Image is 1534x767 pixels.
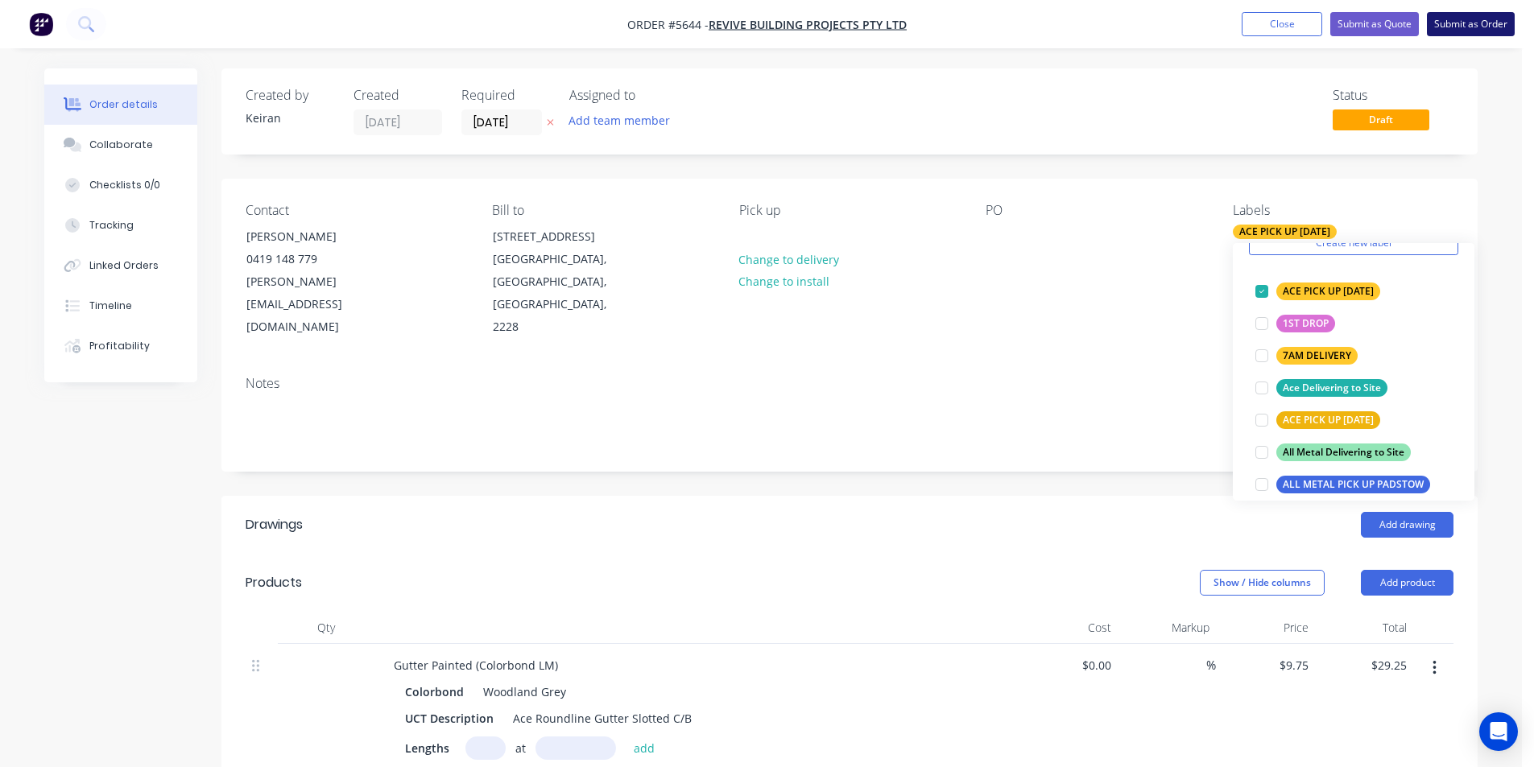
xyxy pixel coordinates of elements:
div: Pick up [739,203,960,218]
button: add [626,736,664,758]
div: Ace Roundline Gutter Slotted C/B [507,707,698,730]
div: ACE PICK UP [DATE] [1233,225,1337,239]
div: Linked Orders [89,258,159,273]
div: Bill to [492,203,713,218]
div: Colorbond [405,680,470,703]
div: ALL METAL PICK UP PADSTOW [1276,476,1430,493]
div: All Metal Delivering to Site [1276,443,1411,461]
button: Order details [44,85,197,125]
div: Keiran [246,109,334,126]
button: Add drawing [1361,512,1453,538]
div: UCT Description [399,707,500,730]
div: Profitability [89,339,150,353]
div: Markup [1118,612,1217,644]
div: [PERSON_NAME] [246,225,380,248]
span: % [1206,656,1216,674]
button: Submit as Order [1427,12,1515,36]
div: Created by [246,88,334,103]
div: Price [1216,612,1315,644]
div: [PERSON_NAME]0419 148 779[PERSON_NAME][EMAIL_ADDRESS][DOMAIN_NAME] [233,225,394,339]
button: Change to delivery [730,248,848,270]
div: Total [1315,612,1414,644]
div: 0419 148 779 [246,248,380,270]
img: Factory [29,12,53,36]
div: [GEOGRAPHIC_DATA], [GEOGRAPHIC_DATA], [GEOGRAPHIC_DATA], 2228 [493,248,626,338]
div: Collaborate [89,138,153,152]
button: ALL METAL PICK UP PADSTOW [1249,473,1437,496]
button: Linked Orders [44,245,197,286]
button: Tracking [44,205,197,245]
div: Drawings [246,515,303,534]
button: Ace Delivering to Site [1249,377,1394,399]
a: Revive Building Projects Pty Ltd [709,17,907,32]
div: Products [246,573,302,592]
div: [STREET_ADDRESS][GEOGRAPHIC_DATA], [GEOGRAPHIC_DATA], [GEOGRAPHIC_DATA], 2228 [479,225,640,339]
button: ACE PICK UP [DATE] [1249,280,1387,303]
div: PO [986,203,1206,218]
button: 7AM DELIVERY [1249,344,1364,367]
button: Collaborate [44,125,197,165]
span: at [515,740,526,757]
div: Notes [246,376,1453,391]
span: Lengths [405,740,449,757]
div: Contact [246,203,466,218]
div: Cost [1019,612,1118,644]
button: Submit as Quote [1330,12,1419,36]
div: Gutter Painted (Colorbond LM) [381,654,571,677]
div: ACE PICK UP [DATE] [1276,282,1380,300]
button: Add team member [569,109,679,131]
button: Add product [1361,570,1453,596]
div: Checklists 0/0 [89,178,160,192]
div: Created [354,88,442,103]
div: [STREET_ADDRESS] [493,225,626,248]
button: Show / Hide columns [1200,570,1325,596]
div: ACE PICK UP [DATE] [1276,411,1380,429]
span: Draft [1333,109,1429,130]
button: Change to install [730,270,838,292]
div: 7AM DELIVERY [1276,347,1358,365]
div: Timeline [89,299,132,313]
button: Close [1242,12,1322,36]
div: Open Intercom Messenger [1479,712,1518,751]
button: Timeline [44,286,197,326]
div: 1ST DROP [1276,315,1335,332]
div: Order details [89,97,158,112]
div: Tracking [89,218,134,233]
div: Qty [278,612,374,644]
button: Add team member [560,109,679,131]
button: All Metal Delivering to Site [1249,441,1417,464]
div: Required [461,88,550,103]
div: [PERSON_NAME][EMAIL_ADDRESS][DOMAIN_NAME] [246,270,380,338]
button: Create new label [1249,231,1458,255]
div: Assigned to [569,88,730,103]
div: Labels [1233,203,1453,218]
div: Status [1333,88,1453,103]
div: Woodland Grey [477,680,566,703]
span: Order #5644 - [627,17,709,32]
button: 1ST DROP [1249,312,1342,335]
button: Checklists 0/0 [44,165,197,205]
div: Ace Delivering to Site [1276,379,1387,397]
button: ACE PICK UP [DATE] [1249,409,1387,431]
button: Profitability [44,326,197,366]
